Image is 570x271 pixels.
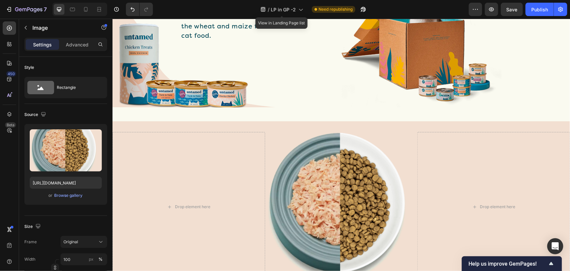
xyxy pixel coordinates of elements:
img: preview-image [30,129,102,171]
button: px [97,255,105,263]
input: https://example.com/image.jpg [30,177,102,189]
button: Original [60,236,107,248]
span: LP in GP -2 [271,6,296,13]
div: Size [24,222,42,231]
span: Original [63,239,78,245]
label: Frame [24,239,37,245]
p: Settings [33,41,52,48]
div: Open Intercom Messenger [547,238,563,254]
p: Image [32,24,89,32]
div: Style [24,64,34,71]
div: % [99,256,103,262]
div: Drop element here [368,185,403,191]
div: Browse gallery [54,192,83,198]
div: 450 [6,71,16,77]
label: Width [24,256,35,262]
div: Undo/Redo [126,3,153,16]
p: 7 [44,5,47,13]
div: Beta [5,122,16,128]
button: % [87,255,95,263]
span: Need republishing [319,6,353,12]
img: gempages_582624436331479665-58620fae-4177-458f-a97f-2ef2ccc2514e.svg [153,113,305,263]
div: Source [24,110,47,119]
div: px [89,256,93,262]
button: Browse gallery [54,192,83,199]
span: Save [507,7,518,12]
span: or [49,191,53,199]
span: / [268,6,269,13]
div: Publish [531,6,548,13]
input: px% [60,253,107,265]
button: Publish [526,3,554,16]
button: Save [501,3,523,16]
p: Advanced [66,41,88,48]
button: 7 [3,3,50,16]
div: Rectangle [57,80,98,95]
button: Show survey - Help us improve GemPages! [468,260,555,268]
div: Drop element here [62,185,98,191]
iframe: Design area [113,19,570,271]
span: Help us improve GemPages! [468,261,547,267]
